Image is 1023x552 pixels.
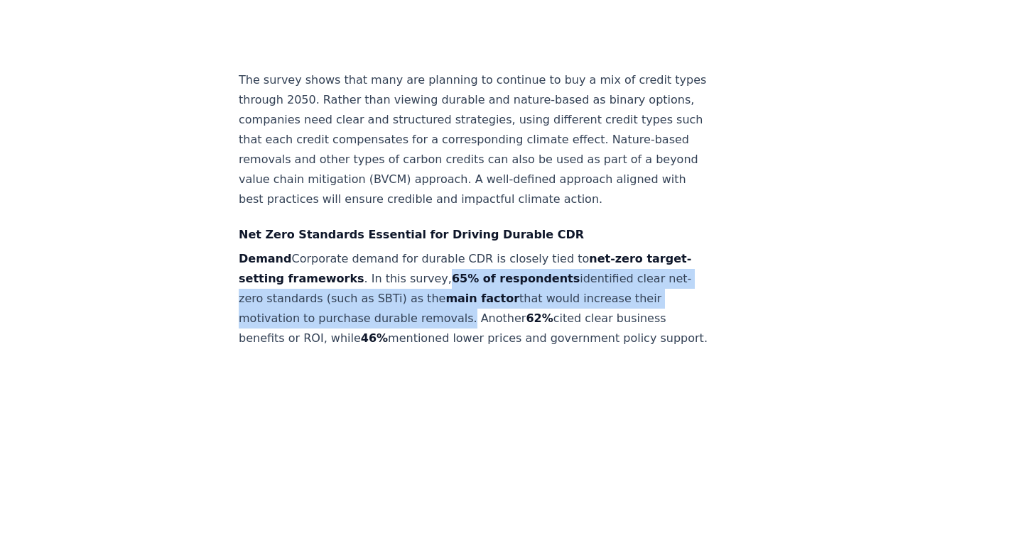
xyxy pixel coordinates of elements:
[239,228,584,241] strong: Net Zero Standards Essential for Driving Durable CDR
[526,311,553,325] strong: 62%
[361,331,388,345] strong: 46%
[239,252,291,265] strong: Demand
[239,70,709,209] p: The survey shows that many are planning to continue to buy a mix of credit types through 2050. Ra...
[239,249,709,348] p: Corporate demand for durable CDR is closely tied to . In this survey, identified clear net-zero s...
[445,292,519,305] strong: main factor
[452,272,580,285] strong: 65% of respondents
